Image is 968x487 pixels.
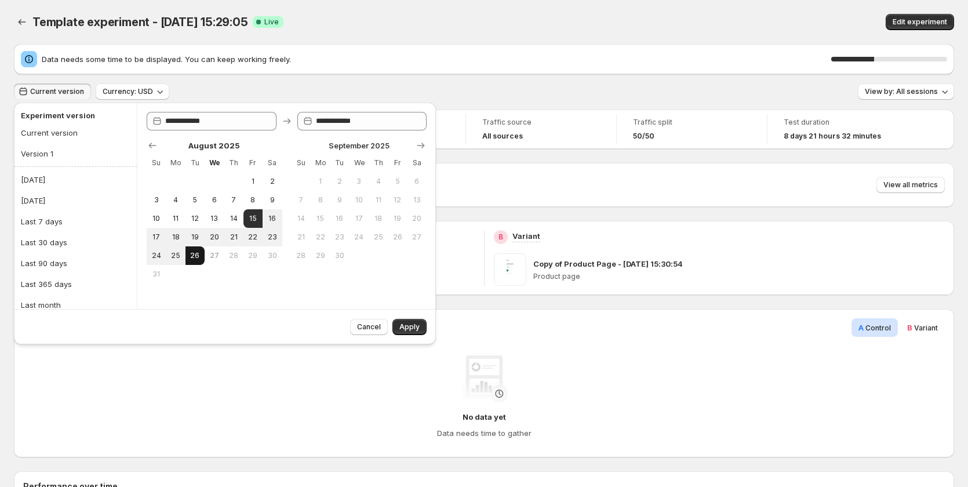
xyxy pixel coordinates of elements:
[354,158,364,168] span: We
[633,118,751,127] span: Traffic split
[243,209,263,228] button: Start of range Friday August 15 2025
[170,195,180,205] span: 4
[311,172,330,191] button: Monday September 1 2025
[21,127,78,139] div: Current version
[412,195,422,205] span: 13
[858,323,864,332] span: A
[185,228,205,246] button: Tuesday August 19 2025
[354,177,364,186] span: 3
[170,214,180,223] span: 11
[267,195,277,205] span: 9
[296,195,306,205] span: 7
[264,17,279,27] span: Live
[373,158,383,168] span: Th
[914,324,938,332] span: Variant
[311,154,330,172] th: Monday
[461,355,507,402] img: No data yet
[784,118,902,127] span: Test duration
[224,154,243,172] th: Thursday
[315,177,325,186] span: 1
[482,118,600,127] span: Traffic source
[263,228,282,246] button: Saturday August 23 2025
[373,214,383,223] span: 18
[243,154,263,172] th: Friday
[315,158,325,168] span: Mo
[21,237,67,248] div: Last 30 days
[190,158,200,168] span: Tu
[388,154,407,172] th: Friday
[886,14,954,30] button: Edit experiment
[147,228,166,246] button: Sunday August 17 2025
[330,172,349,191] button: Tuesday September 2 2025
[185,154,205,172] th: Tuesday
[354,232,364,242] span: 24
[185,209,205,228] button: Tuesday August 12 2025
[228,232,238,242] span: 21
[407,191,427,209] button: Saturday September 13 2025
[369,172,388,191] button: Thursday September 4 2025
[147,191,166,209] button: Sunday August 3 2025
[437,427,532,439] h4: Data needs time to gather
[17,170,133,189] button: [DATE]
[334,251,344,260] span: 30
[248,195,258,205] span: 8
[267,177,277,186] span: 2
[151,158,161,168] span: Su
[865,324,891,332] span: Control
[21,148,53,159] div: Version 1
[17,123,129,142] button: Current version
[21,110,125,121] h2: Experiment version
[311,209,330,228] button: Monday September 15 2025
[350,154,369,172] th: Wednesday
[205,154,224,172] th: Wednesday
[330,246,349,265] button: Tuesday September 30 2025
[399,322,420,332] span: Apply
[463,411,506,423] h4: No data yet
[292,191,311,209] button: Sunday September 7 2025
[292,154,311,172] th: Sunday
[633,117,751,142] a: Traffic split50/50
[228,195,238,205] span: 7
[330,209,349,228] button: Tuesday September 16 2025
[482,117,600,142] a: Traffic sourceAll sources
[190,232,200,242] span: 19
[412,177,422,186] span: 6
[292,209,311,228] button: Sunday September 14 2025
[205,191,224,209] button: Wednesday August 6 2025
[243,228,263,246] button: Friday August 22 2025
[334,195,344,205] span: 9
[248,158,258,168] span: Fr
[334,158,344,168] span: Tu
[17,144,129,163] button: Version 1
[373,177,383,186] span: 4
[350,319,388,335] button: Cancel
[103,87,153,96] span: Currency: USD
[350,209,369,228] button: Wednesday September 17 2025
[209,195,219,205] span: 6
[350,191,369,209] button: Wednesday September 10 2025
[330,154,349,172] th: Tuesday
[388,228,407,246] button: Friday September 26 2025
[883,180,938,190] span: View all metrics
[228,251,238,260] span: 28
[369,191,388,209] button: Thursday September 11 2025
[248,251,258,260] span: 29
[357,322,381,332] span: Cancel
[243,172,263,191] button: Friday August 1 2025
[243,246,263,265] button: Friday August 29 2025
[144,137,161,154] button: Show previous month, July 2025
[392,319,427,335] button: Apply
[334,232,344,242] span: 23
[147,209,166,228] button: Sunday August 10 2025
[392,195,402,205] span: 12
[205,209,224,228] button: Wednesday August 13 2025
[190,251,200,260] span: 26
[876,177,945,193] button: View all metrics
[412,214,422,223] span: 20
[388,209,407,228] button: Friday September 19 2025
[388,172,407,191] button: Friday September 5 2025
[350,228,369,246] button: Wednesday September 24 2025
[633,132,654,141] span: 50/50
[170,158,180,168] span: Mo
[330,191,349,209] button: Tuesday September 9 2025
